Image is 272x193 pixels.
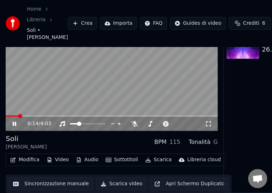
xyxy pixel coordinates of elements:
a: Home [27,6,41,13]
a: Libreria [27,16,46,23]
div: Libreria cloud [187,156,221,163]
div: G [213,138,218,146]
span: Crediti [243,20,259,27]
button: Importa [100,17,137,30]
span: 0:14 [28,120,39,127]
button: Guides di video [170,17,226,30]
button: Sottotitoli [103,155,141,165]
div: [PERSON_NAME] [6,144,47,151]
div: Soli [6,134,47,144]
button: Audio [73,155,101,165]
button: Scarica [142,155,175,165]
button: Crea [68,17,97,30]
div: 115 [169,138,180,146]
nav: breadcrumb [27,6,68,41]
button: FAQ [140,17,167,30]
button: Video [44,155,72,165]
button: Apri Schermo Duplicato [150,177,229,190]
button: Crediti6 [229,17,271,30]
span: Soli • [PERSON_NAME] [27,27,68,41]
button: Scarica video [96,177,147,190]
span: 6 [262,20,265,27]
img: youka [6,16,20,30]
div: Aprire la chat [248,169,267,188]
div: BPM [154,138,166,146]
button: Modifica [7,155,42,165]
span: 4:03 [40,120,51,127]
div: Tonalità [189,138,211,146]
button: Sincronizzazione manuale [8,177,93,190]
div: / [28,120,45,127]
